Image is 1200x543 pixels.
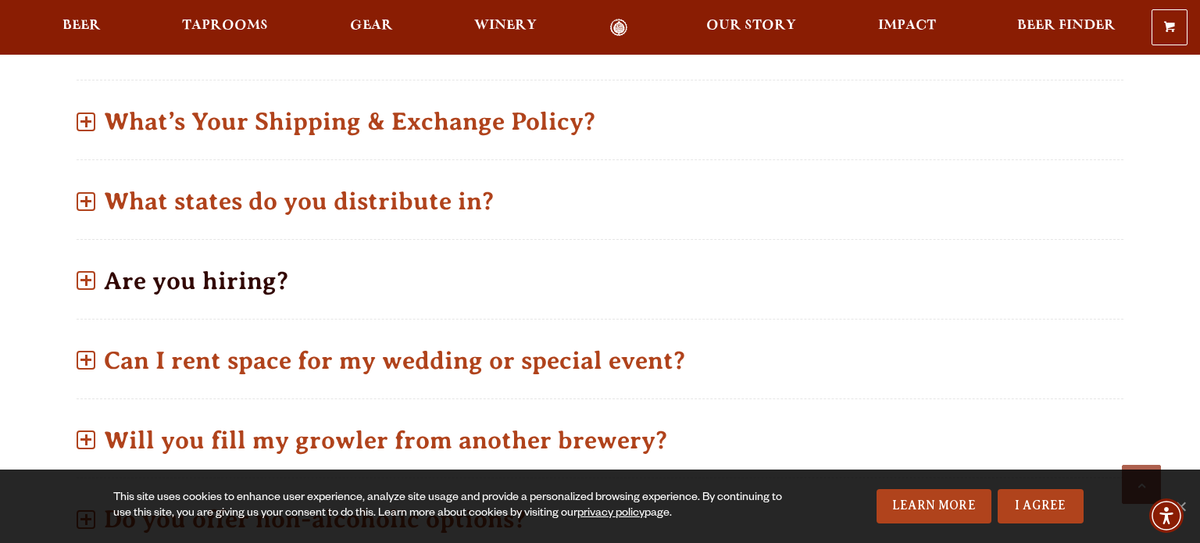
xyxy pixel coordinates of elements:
a: Impact [868,19,946,37]
a: Taprooms [172,19,278,37]
span: Our Story [706,20,796,32]
span: Beer [62,20,101,32]
div: Accessibility Menu [1149,498,1184,533]
a: Gear [340,19,403,37]
p: Will you fill my growler from another brewery? [77,413,1123,468]
p: Are you hiring? [77,253,1123,309]
p: Can I rent space for my wedding or special event? [77,333,1123,388]
a: Scroll to top [1122,465,1161,504]
a: Winery [464,19,547,37]
p: What’s Your Shipping & Exchange Policy? [77,94,1123,149]
span: Impact [878,20,936,32]
a: Beer [52,19,111,37]
a: Beer Finder [1007,19,1126,37]
a: Learn More [877,489,991,523]
span: Beer Finder [1017,20,1116,32]
p: What states do you distribute in? [77,173,1123,229]
a: Our Story [696,19,806,37]
span: Winery [474,20,537,32]
div: This site uses cookies to enhance user experience, analyze site usage and provide a personalized ... [113,491,787,522]
a: I Agree [998,489,1084,523]
span: Gear [350,20,393,32]
span: Taprooms [182,20,268,32]
a: privacy policy [577,508,645,520]
a: Odell Home [589,19,648,37]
